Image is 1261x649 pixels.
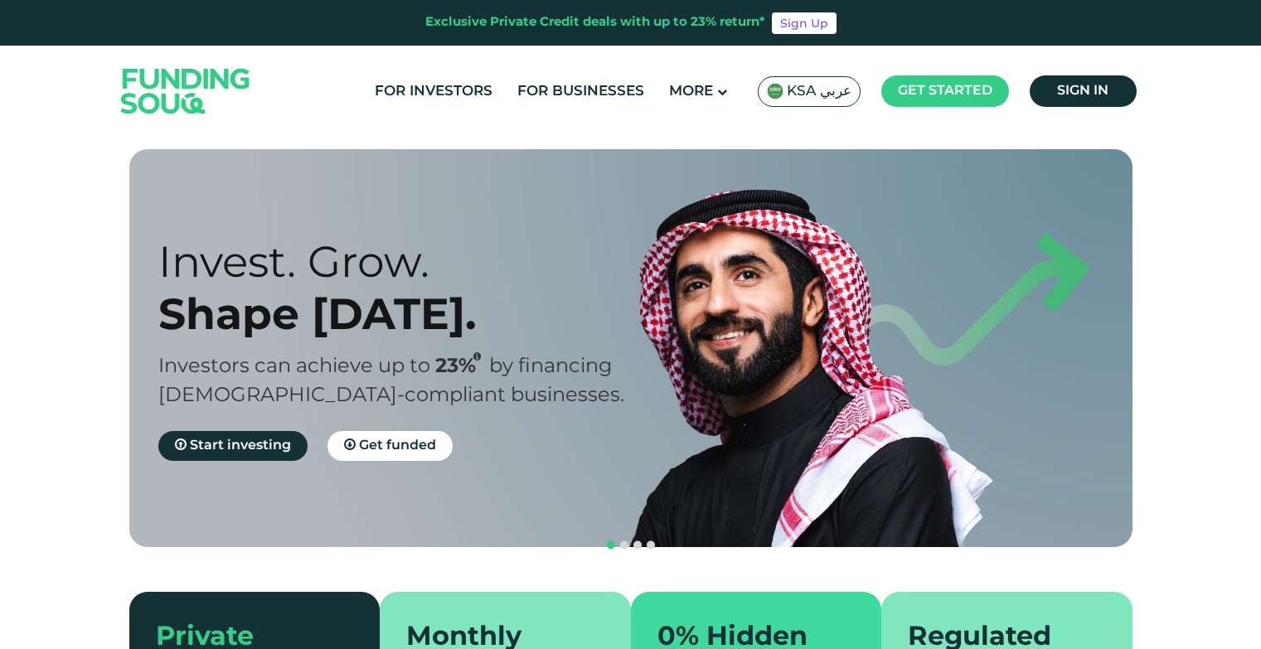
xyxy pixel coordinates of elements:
img: Logo [104,49,267,133]
button: navigation [644,539,657,552]
a: For Businesses [513,78,648,105]
span: Start investing [190,439,291,452]
span: More [669,85,713,99]
a: For Investors [371,78,497,105]
a: Get funded [327,431,453,461]
div: Shape [DATE]. [158,288,660,340]
div: Invest. Grow. [158,235,660,288]
span: 23% [435,357,489,376]
i: 23% IRR (expected) ~ 15% Net yield (expected) [473,352,481,361]
span: Get started [898,85,992,97]
div: Exclusive Private Credit deals with up to 23% return* [425,13,765,32]
span: Sign in [1057,85,1108,97]
a: Sign Up [772,12,837,34]
span: KSA عربي [787,82,851,101]
a: Start investing [158,431,308,461]
span: Get funded [359,439,436,452]
button: navigation [604,539,618,552]
span: Investors can achieve up to [158,357,430,376]
button: navigation [631,539,644,552]
button: navigation [618,539,631,552]
img: SA Flag [767,83,783,99]
a: Sign in [1030,75,1137,107]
